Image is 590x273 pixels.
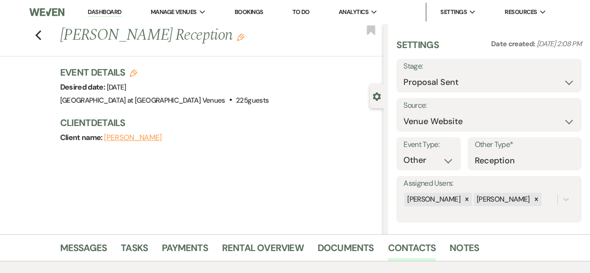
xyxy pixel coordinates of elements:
[60,133,104,142] span: Client name:
[505,7,537,17] span: Resources
[151,7,197,17] span: Manage Venues
[162,240,208,261] a: Payments
[236,96,269,105] span: 225 guests
[29,2,64,22] img: Weven Logo
[88,8,121,17] a: Dashboard
[537,39,582,49] span: [DATE] 2:08 PM
[60,96,225,105] span: [GEOGRAPHIC_DATA] at [GEOGRAPHIC_DATA] Venues
[318,240,374,261] a: Documents
[121,240,148,261] a: Tasks
[292,8,310,16] a: To Do
[475,138,575,152] label: Other Type*
[60,116,375,129] h3: Client Details
[60,82,107,92] span: Desired date:
[222,240,304,261] a: Rental Overview
[403,177,575,190] label: Assigned Users:
[403,138,453,152] label: Event Type:
[60,240,107,261] a: Messages
[404,193,462,206] div: [PERSON_NAME]
[339,7,368,17] span: Analytics
[107,83,126,92] span: [DATE]
[237,33,244,41] button: Edit
[403,60,575,73] label: Stage:
[440,7,467,17] span: Settings
[373,91,381,100] button: Close lead details
[60,24,315,47] h1: [PERSON_NAME] Reception
[60,66,269,79] h3: Event Details
[450,240,479,261] a: Notes
[474,193,531,206] div: [PERSON_NAME]
[396,38,439,59] h3: Settings
[235,8,264,16] a: Bookings
[403,99,575,112] label: Source:
[104,134,162,141] button: [PERSON_NAME]
[388,240,436,261] a: Contacts
[491,39,537,49] span: Date created:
